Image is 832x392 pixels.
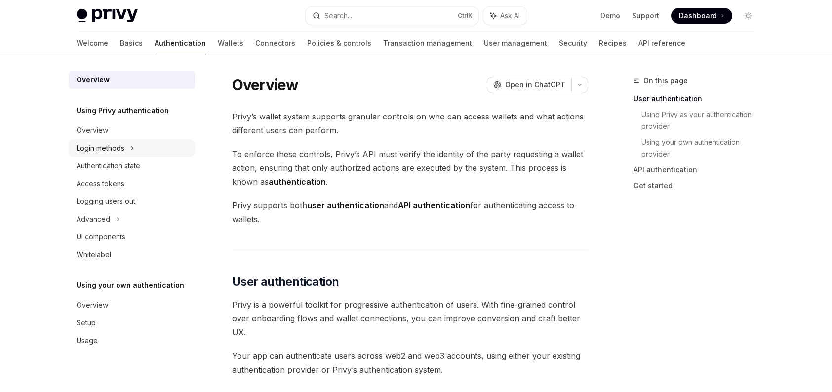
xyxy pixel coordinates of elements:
button: Search...CtrlK [306,7,478,25]
div: Overview [77,299,108,311]
span: User authentication [232,274,339,290]
a: API reference [638,32,685,55]
a: API authentication [634,162,764,178]
a: Whitelabel [69,246,195,264]
div: Overview [77,124,108,136]
div: Setup [77,317,96,329]
a: UI components [69,228,195,246]
span: Privy is a powerful toolkit for progressive authentication of users. With fine-grained control ov... [232,298,588,339]
a: Access tokens [69,175,195,193]
strong: user authentication [307,200,384,210]
div: Login methods [77,142,124,154]
div: Authentication state [77,160,140,172]
a: Demo [600,11,620,21]
span: Dashboard [679,11,717,21]
strong: authentication [269,177,326,187]
a: Support [632,11,659,21]
a: Setup [69,314,195,332]
a: Welcome [77,32,108,55]
span: Ask AI [500,11,520,21]
a: Get started [634,178,764,194]
a: Authentication [155,32,206,55]
a: Transaction management [383,32,472,55]
div: Whitelabel [77,249,111,261]
a: User management [484,32,547,55]
button: Open in ChatGPT [487,77,571,93]
a: Policies & controls [307,32,371,55]
a: Using Privy as your authentication provider [641,107,764,134]
div: Access tokens [77,178,124,190]
a: Dashboard [671,8,732,24]
strong: API authentication [398,200,470,210]
a: Security [559,32,587,55]
img: light logo [77,9,138,23]
a: Usage [69,332,195,350]
div: Overview [77,74,110,86]
a: Connectors [255,32,295,55]
span: On this page [643,75,688,87]
span: Your app can authenticate users across web2 and web3 accounts, using either your existing authent... [232,349,588,377]
div: Advanced [77,213,110,225]
button: Toggle dark mode [740,8,756,24]
button: Ask AI [483,7,527,25]
span: Privy supports both and for authenticating access to wallets. [232,198,588,226]
a: Logging users out [69,193,195,210]
div: Logging users out [77,196,135,207]
a: Basics [120,32,143,55]
h5: Using Privy authentication [77,105,169,117]
a: Authentication state [69,157,195,175]
span: Ctrl K [458,12,473,20]
a: Using your own authentication provider [641,134,764,162]
h1: Overview [232,76,299,94]
div: UI components [77,231,125,243]
h5: Using your own authentication [77,279,184,291]
span: Open in ChatGPT [505,80,565,90]
div: Search... [324,10,352,22]
a: Overview [69,121,195,139]
div: Usage [77,335,98,347]
span: Privy’s wallet system supports granular controls on who can access wallets and what actions diffe... [232,110,588,137]
a: Recipes [599,32,627,55]
a: Overview [69,71,195,89]
a: User authentication [634,91,764,107]
a: Wallets [218,32,243,55]
span: To enforce these controls, Privy’s API must verify the identity of the party requesting a wallet ... [232,147,588,189]
a: Overview [69,296,195,314]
